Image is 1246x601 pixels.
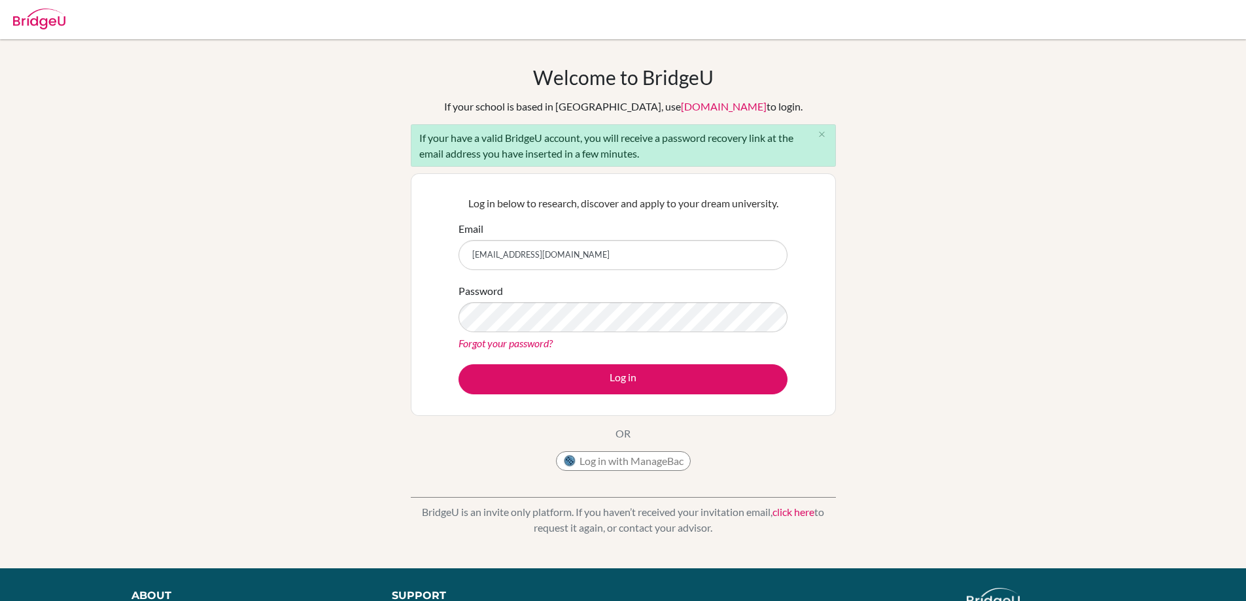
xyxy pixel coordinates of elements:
label: Email [459,221,483,237]
div: If your school is based in [GEOGRAPHIC_DATA], use to login. [444,99,803,114]
button: Log in with ManageBac [556,451,691,471]
button: Log in [459,364,787,394]
p: Log in below to research, discover and apply to your dream university. [459,196,787,211]
label: Password [459,283,503,299]
img: Bridge-U [13,9,65,29]
a: [DOMAIN_NAME] [681,100,767,112]
h1: Welcome to BridgeU [533,65,714,89]
a: click here [772,506,814,518]
i: close [817,129,827,139]
a: Forgot your password? [459,337,553,349]
div: If your have a valid BridgeU account, you will receive a password recovery link at the email addr... [411,124,836,167]
p: OR [615,426,631,441]
button: Close [809,125,835,145]
p: BridgeU is an invite only platform. If you haven’t received your invitation email, to request it ... [411,504,836,536]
